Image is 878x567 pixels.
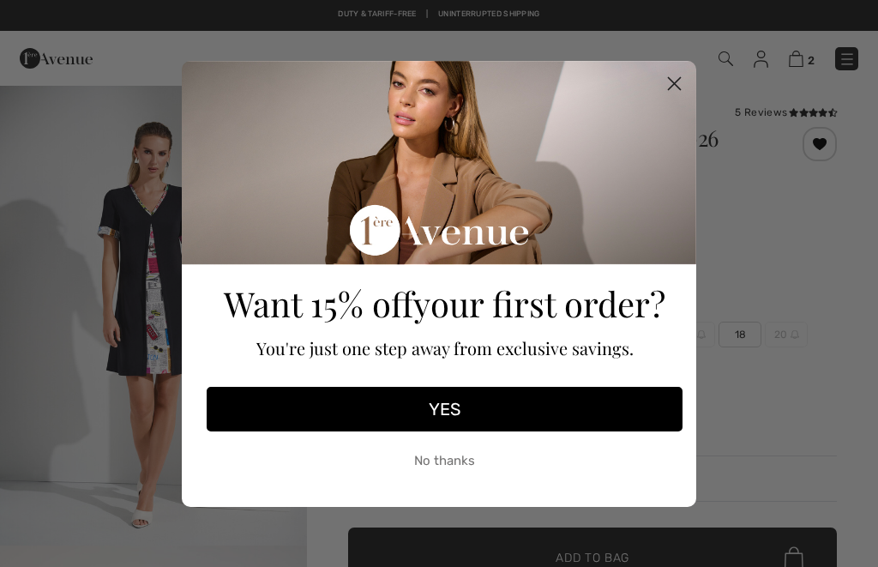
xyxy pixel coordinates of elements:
span: Want 15% off [224,280,413,326]
button: YES [207,387,683,431]
button: Close dialog [659,69,689,99]
span: your first order? [413,280,665,326]
button: No thanks [207,440,683,483]
span: You're just one step away from exclusive savings. [256,336,634,359]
